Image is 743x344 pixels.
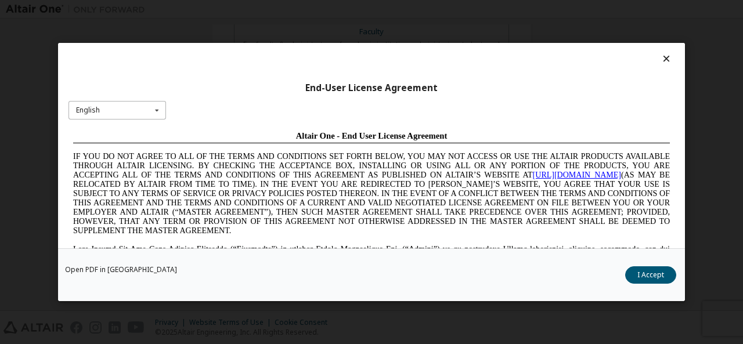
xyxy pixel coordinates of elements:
[68,82,675,94] div: End-User License Agreement
[5,26,601,108] span: IF YOU DO NOT AGREE TO ALL OF THE TERMS AND CONDITIONS SET FORTH BELOW, YOU MAY NOT ACCESS OR USE...
[464,44,553,53] a: [URL][DOMAIN_NAME]
[625,266,676,284] button: I Accept
[76,107,100,114] div: English
[5,118,601,201] span: Lore Ipsumd Sit Ame Cons Adipisc Elitseddo (“Eiusmodte”) in utlabor Etdolo Magnaaliqua Eni. (“Adm...
[228,5,379,14] span: Altair One - End User License Agreement
[65,266,177,273] a: Open PDF in [GEOGRAPHIC_DATA]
